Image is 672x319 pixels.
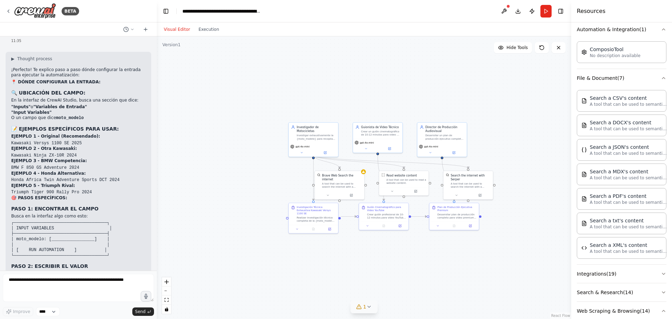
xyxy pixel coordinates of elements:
div: A tool that can be used to read a website content. [386,178,426,185]
button: Search & Research(14) [577,283,666,301]
button: Open in side panel [393,223,407,228]
button: Hide left sidebar [161,6,171,16]
img: CSVSearchTool [581,98,587,104]
strong: "Variables de Entrada" [33,104,87,109]
button: Open in side panel [404,189,427,194]
g: Edge from d86cc26c-93f9-4011-a372-b61bc157c3a4 to a0c8ee0e-6c33-4f0d-9a5f-746df0768c6c [376,155,386,201]
button: Click to speak your automation idea [141,291,151,301]
p: ¡Perfecto! Te explico paso a paso dónde configurar la entrada para ejecutar la automatización: [11,67,146,78]
button: Execution [194,25,223,34]
p: A tool that can be used to semantic search a query from a MDX's content. [590,175,667,181]
p: Busca en la interfaz algo como esto: [11,214,146,219]
p: A tool that can be used to semantic search a query from a txt's content. [590,224,667,230]
img: JSONSearchTool [581,147,587,153]
strong: 🎯 PASOS ESPECÍFICOS: [11,195,67,200]
button: Open in side panel [340,193,363,198]
button: No output available [446,223,463,228]
button: Visual Editor [160,25,194,34]
div: BETA [62,7,79,15]
img: MDXSearchTool [581,172,587,177]
strong: EJEMPLO 3 - BMW Competencia: [11,158,87,163]
strong: PASO 2: ESCRIBIR EL VALOR [11,263,88,269]
code: Honda Africa Twin Adventure Sports DCT 2024 [11,178,120,182]
code: BMW F 850 GS Adventure 2024 [11,165,79,170]
g: Edge from df15682f-1a75-45e8-b8c6-8e37bd508bb9 to 8e48aee3-1476-4a14-a0e0-973a5668c672 [311,155,315,201]
span: gpt-4o-mini [360,141,374,144]
div: Search a MDX's content [590,168,667,175]
span: gpt-4o-mini [424,145,438,148]
span: Hide Tools [506,45,528,50]
div: Search a PDF's content [590,193,667,200]
button: No output available [305,227,322,231]
p: En la interfaz de CrewAI Studio, busca una sección que dice: [11,98,146,103]
div: Plan de Producción Ejecutiva PremiumDesarrollar plan de producción completo para video premium de... [429,203,479,230]
div: Brave Web Search the internet [322,173,362,181]
strong: 📝 EJEMPLOS ESPECÍFICOS PARA USAR: [11,126,119,132]
strong: 📍 DÓNDE CONFIGURAR LA ENTRADA: [11,79,100,84]
div: Guionista de Video Técnico [361,125,400,129]
button: Hide right sidebar [556,6,566,16]
button: No output available [375,223,392,228]
code: Triumph Tiger 900 Rally Pro 2024 [11,190,92,195]
button: Open in side panel [469,193,491,198]
span: Improve [13,309,30,314]
img: XMLSearchTool [581,245,587,251]
p: A tool that can be used to semantic search a query from a CSV's content. [590,102,667,107]
li: o [11,104,146,110]
div: Desarrollar un plan de producción ejecutivo completo para el video de la {moto_modelo}, incluyend... [425,134,464,140]
h4: Resources [577,7,605,15]
button: ▶Thought process [11,56,52,62]
p: A tool that can be used to semantic search a query from a DOCX's content. [590,126,667,132]
strong: EJEMPLO 4 - Honda Alternativa: [11,171,86,176]
strong: EJEMPLO 1 - Original (Recomendado): [11,134,100,139]
strong: "Inputs" [11,104,31,109]
div: React Flow controls [162,277,171,314]
div: Search the internet with Serper [451,173,491,181]
div: BraveSearchToolBrave Web Search the internetA tool that can be used to search the internet with a... [314,171,365,200]
button: zoom in [162,277,171,286]
button: 1 [351,300,378,313]
div: Desarrollar plan de producción completo para video premium de {moto_modelo} basado en guión, incl... [437,213,476,219]
div: Director de Producción AudiovisualDesarrollar un plan de producción ejecutivo completo para el vi... [417,122,467,157]
button: toggle interactivity [162,305,171,314]
span: 1 [363,303,366,310]
code: Kawasaki Ninja ZX-10R 2024 [11,153,77,158]
button: Open in side panel [323,227,336,231]
p: No description available [590,53,640,58]
div: Director de Producción Audiovisual [425,125,464,133]
span: gpt-4o-mini [295,145,309,148]
button: Improve [3,307,33,316]
img: ScrapeWebsiteTool [381,173,385,176]
div: Crear un guión cinematográfico de 10-12 minutos para video de YouTube sobre la {moto_modelo}, con... [361,130,400,136]
div: ComposioTool [590,46,640,53]
button: Hide Tools [494,42,532,53]
code: moto_modelo [56,116,84,120]
div: Plan de Producción Ejecutiva Premium [437,206,476,212]
div: Search a XML's content [590,242,667,249]
div: Guión Cinematográfico para Video YouTubeCrear guión profesional de 10-12 minutos para video YouTu... [359,203,409,230]
div: Search a txt's content [590,217,667,224]
img: Logo [14,3,56,19]
strong: EJEMPLO 2 - Otra Kawasaki: [11,146,77,151]
button: zoom out [162,286,171,296]
strong: "Input Variables" [11,110,51,115]
button: Open in side panel [314,150,337,155]
button: Switch to previous chat [120,25,137,34]
button: Open in side panel [442,150,465,155]
button: Integrations(19) [577,265,666,283]
div: Automation & Integration(1) [577,39,666,69]
img: PDFSearchTool [581,196,587,202]
p: A tool that can be used to semantic search a query from a XML's content. [590,249,667,254]
div: Realizar investigación técnica completa de la {moto_modelo} incluyendo: Motor 1043cc paralelo twi... [297,216,336,222]
div: A tool that can be used to search the internet with a search_query. [322,182,362,188]
img: ComposioTool [581,49,587,55]
div: Version 1 [162,42,181,48]
li: O un campo que dice [11,115,146,121]
span: ▶ [11,56,14,62]
span: Thought process [17,56,52,62]
div: Investigación Técnica Exhaustiva Kawasaki Versys 1100 SE [297,206,336,215]
a: React Flow attribution [551,314,570,318]
div: Guión Cinematográfico para Video YouTube [367,206,406,212]
strong: 🔍 UBICACIÓN DEL CAMPO: [11,90,85,96]
div: Investigación Técnica Exhaustiva Kawasaki Versys 1100 SERealizar investigación técnica completa d... [288,203,339,234]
